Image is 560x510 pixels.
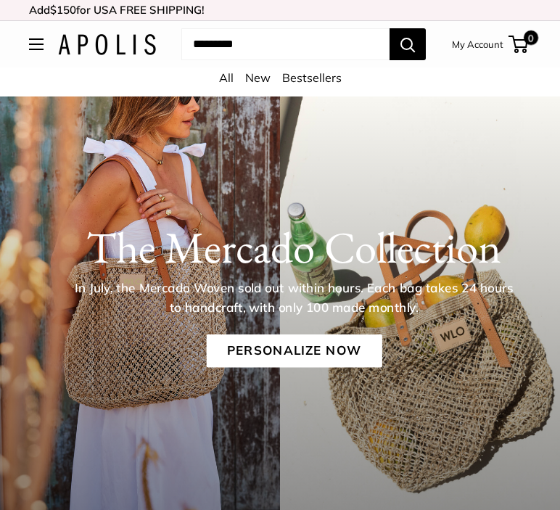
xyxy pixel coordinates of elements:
[70,279,519,317] p: In July, the Mercado Woven sold out within hours. Each bag takes 24 hours to handcraft, with only...
[50,3,76,17] span: $150
[29,38,44,50] button: Open menu
[181,28,390,60] input: Search...
[206,334,382,368] a: Personalize Now
[219,70,234,85] a: All
[524,30,538,45] span: 0
[58,34,156,55] img: Apolis
[282,70,342,85] a: Bestsellers
[56,221,532,273] h1: The Mercado Collection
[452,36,503,53] a: My Account
[390,28,426,60] button: Search
[245,70,271,85] a: New
[510,36,528,53] a: 0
